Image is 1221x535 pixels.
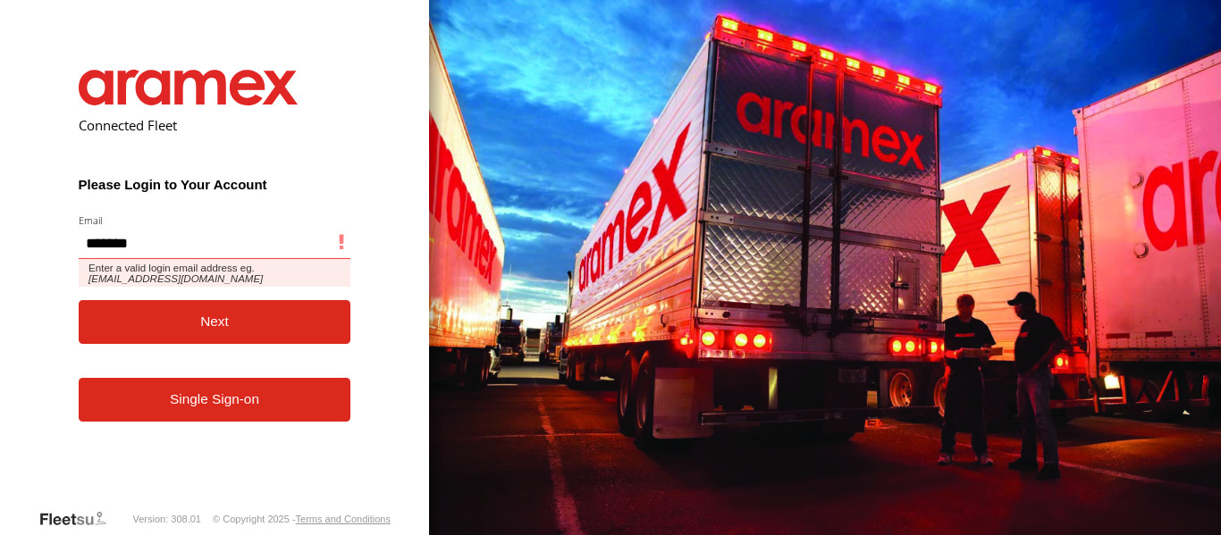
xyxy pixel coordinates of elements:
span: Enter a valid login email address eg. [79,259,351,287]
em: [EMAIL_ADDRESS][DOMAIN_NAME] [88,273,263,284]
a: Single Sign-on [79,378,351,422]
h3: Please Login to Your Account [79,177,351,192]
button: Next [79,300,351,344]
a: Terms and Conditions [296,514,391,524]
div: Version: 308.01 [133,514,201,524]
label: Email [79,213,351,227]
div: © Copyright 2025 - [213,514,391,524]
h2: Connected Fleet [79,116,351,134]
a: Visit our Website [38,510,121,528]
img: Aramex [79,70,299,105]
